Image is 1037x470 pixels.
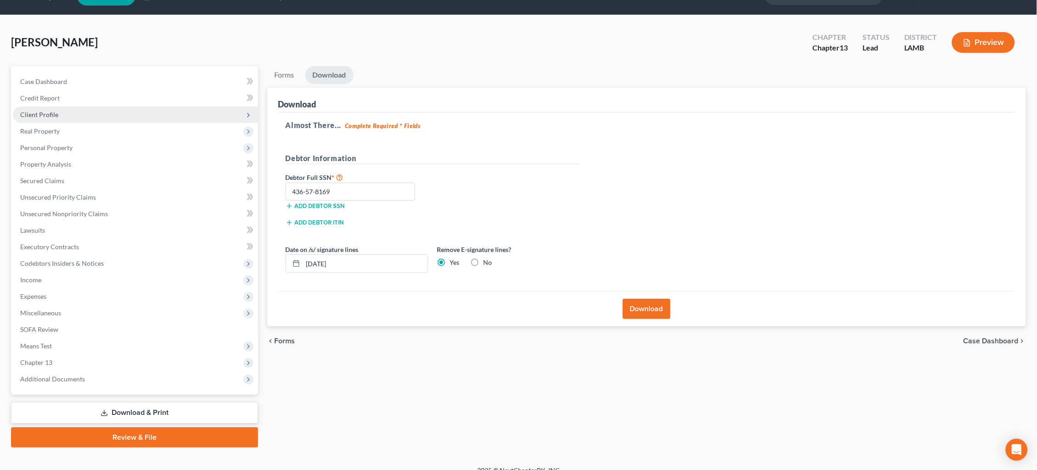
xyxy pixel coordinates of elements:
a: Secured Claims [13,173,258,189]
div: Download [278,99,316,110]
a: SOFA Review [13,321,258,338]
button: Add debtor SSN [286,202,345,210]
span: 13 [840,43,848,52]
label: Remove E-signature lines? [437,245,580,254]
div: Chapter [812,32,848,43]
a: Executory Contracts [13,239,258,255]
span: Property Analysis [20,160,71,168]
span: Personal Property [20,144,73,151]
a: Review & File [11,427,258,448]
div: Chapter [812,43,848,53]
button: Download [623,299,671,319]
button: chevron_left Forms [267,337,308,345]
a: Download & Print [11,402,258,424]
span: Lawsuits [20,226,45,234]
span: Executory Contracts [20,243,79,251]
span: Unsecured Priority Claims [20,193,96,201]
a: Property Analysis [13,156,258,173]
a: Forms [267,66,302,84]
i: chevron_left [267,337,275,345]
label: No [484,258,492,267]
label: Date on /s/ signature lines [286,245,359,254]
input: XXX-XX-XXXX [286,183,416,201]
a: Lawsuits [13,222,258,239]
h5: Debtor Information [286,153,580,164]
span: Miscellaneous [20,309,61,317]
span: Case Dashboard [20,78,67,85]
label: Debtor Full SSN [281,172,433,183]
div: Status [862,32,890,43]
span: Codebtors Insiders & Notices [20,259,104,267]
span: Real Property [20,127,60,135]
strong: Complete Required * Fields [345,122,421,129]
div: Lead [862,43,890,53]
span: Means Test [20,342,52,350]
div: District [904,32,937,43]
a: Case Dashboard chevron_right [964,337,1026,345]
button: Preview [952,32,1015,53]
span: Case Dashboard [964,337,1019,345]
a: Unsecured Priority Claims [13,189,258,206]
i: chevron_right [1019,337,1026,345]
span: Secured Claims [20,177,64,185]
a: Case Dashboard [13,73,258,90]
a: Download [305,66,354,84]
a: Credit Report [13,90,258,106]
h5: Almost There... [286,120,1008,131]
span: Chapter 13 [20,358,52,366]
div: Open Intercom Messenger [1006,439,1028,461]
span: [PERSON_NAME] [11,35,98,49]
button: Add debtor ITIN [286,219,344,226]
span: Credit Report [20,94,60,102]
input: MM/DD/YYYY [303,255,428,272]
label: Yes [450,258,460,267]
span: Expenses [20,292,46,300]
div: LAMB [904,43,937,53]
span: Client Profile [20,111,58,118]
span: Income [20,276,41,284]
a: Unsecured Nonpriority Claims [13,206,258,222]
span: Additional Documents [20,375,85,383]
span: Forms [275,337,295,345]
span: Unsecured Nonpriority Claims [20,210,108,218]
span: SOFA Review [20,325,58,333]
